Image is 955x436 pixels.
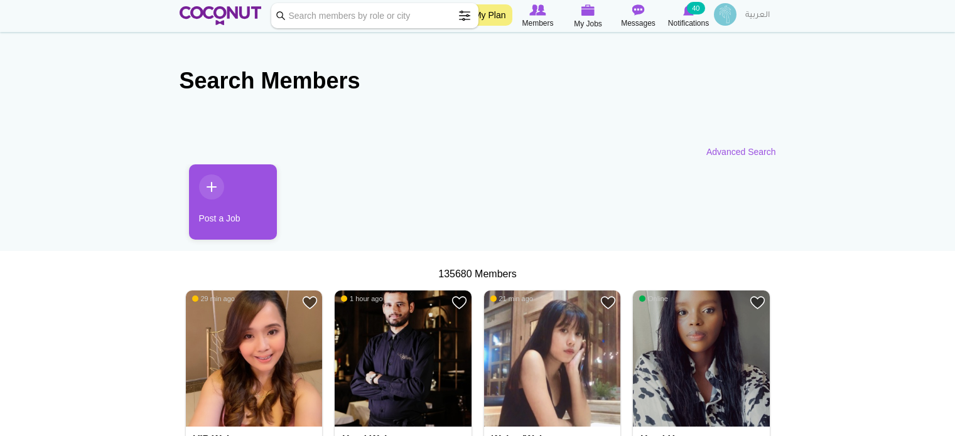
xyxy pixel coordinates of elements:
[632,4,645,16] img: Messages
[581,4,595,16] img: My Jobs
[271,3,478,28] input: Search members by role or city
[529,4,546,16] img: Browse Members
[180,164,267,249] li: 1 / 1
[192,294,235,303] span: 29 min ago
[302,295,318,311] a: Add to Favourites
[683,4,694,16] img: Notifications
[613,3,664,29] a: Messages Messages
[668,17,709,29] span: Notifications
[621,17,656,29] span: Messages
[468,4,512,26] a: My Plan
[574,18,602,30] span: My Jobs
[706,146,776,158] a: Advanced Search
[451,295,467,311] a: Add to Favourites
[522,17,553,29] span: Members
[600,295,616,311] a: Add to Favourites
[750,295,765,311] a: Add to Favourites
[341,294,383,303] span: 1 hour ago
[513,3,563,29] a: Browse Members Members
[687,2,704,14] small: 40
[639,294,668,303] span: Online
[189,164,277,240] a: Post a Job
[664,3,714,29] a: Notifications Notifications 40
[563,3,613,30] a: My Jobs My Jobs
[490,294,533,303] span: 21 min ago
[180,6,262,25] img: Home
[739,3,776,28] a: العربية
[180,66,776,96] h2: Search Members
[180,267,776,282] div: 135680 Members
